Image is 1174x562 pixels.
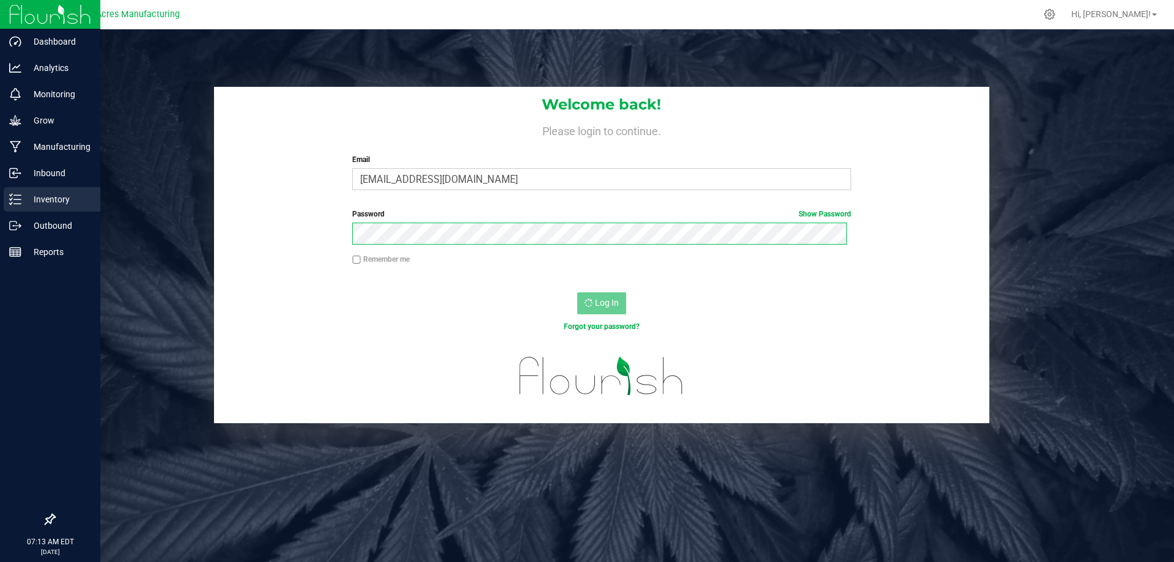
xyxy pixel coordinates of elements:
[6,536,95,547] p: 07:13 AM EDT
[564,322,640,331] a: Forgot your password?
[9,220,21,232] inline-svg: Outbound
[21,245,95,259] p: Reports
[9,62,21,74] inline-svg: Analytics
[577,292,626,314] button: Log In
[352,154,851,165] label: Email
[352,210,385,218] span: Password
[21,192,95,207] p: Inventory
[21,139,95,154] p: Manufacturing
[595,298,619,308] span: Log In
[9,114,21,127] inline-svg: Grow
[799,210,851,218] a: Show Password
[504,345,698,407] img: flourish_logo.svg
[6,547,95,556] p: [DATE]
[9,246,21,258] inline-svg: Reports
[21,218,95,233] p: Outbound
[21,113,95,128] p: Grow
[9,88,21,100] inline-svg: Monitoring
[9,141,21,153] inline-svg: Manufacturing
[9,35,21,48] inline-svg: Dashboard
[214,122,989,137] h4: Please login to continue.
[1042,9,1057,20] div: Manage settings
[21,34,95,49] p: Dashboard
[21,87,95,102] p: Monitoring
[214,97,989,113] h1: Welcome back!
[21,166,95,180] p: Inbound
[21,61,95,75] p: Analytics
[352,256,361,264] input: Remember me
[9,167,21,179] inline-svg: Inbound
[352,254,410,265] label: Remember me
[70,9,180,20] span: Green Acres Manufacturing
[1071,9,1151,19] span: Hi, [PERSON_NAME]!
[9,193,21,205] inline-svg: Inventory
